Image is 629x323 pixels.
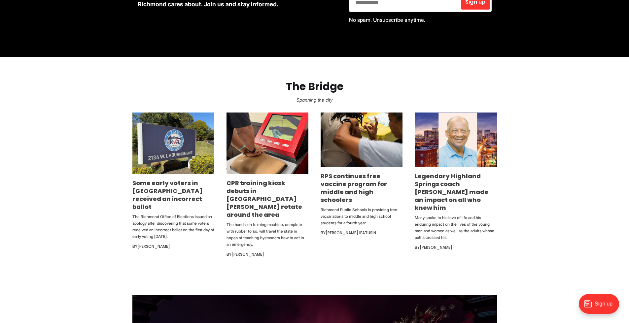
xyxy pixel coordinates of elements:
img: CPR training kiosk debuts in Church Hill, will rotate around the area [227,113,308,174]
a: Some early voters in [GEOGRAPHIC_DATA] received an incorrect ballot [132,179,203,211]
h2: The Bridge [11,81,618,93]
a: RPS continues free vaccine program for middle and high schoolers [321,172,387,204]
div: By [321,229,402,237]
iframe: portal-trigger [573,291,629,323]
a: [PERSON_NAME] [231,251,264,257]
a: CPR training kiosk debuts in [GEOGRAPHIC_DATA][PERSON_NAME] rotate around the area [227,179,302,219]
a: [PERSON_NAME] Ifatusin [326,230,376,236]
a: Legendary Highland Springs coach [PERSON_NAME] made an impact on all who knew him [415,172,488,212]
a: [PERSON_NAME] [420,244,452,250]
img: Legendary Highland Springs coach George Lancaster made an impact on all who knew him [415,113,497,167]
p: Many spoke to his love of life and his enduring impact on the lives of the young men and women as... [415,214,497,241]
p: Richmond Public Schools is providing free vaccinations to middle and high school students for a f... [321,207,402,226]
p: The Richmond Office of Elections issued an apology after discovering that some voters received an... [132,213,214,240]
div: By [227,250,308,258]
img: Some early voters in Richmond received an incorrect ballot [132,113,214,174]
img: RPS continues free vaccine program for middle and high schoolers [321,113,402,167]
span: No spam. Unsubscribe anytime. [349,16,425,23]
div: By [415,243,497,251]
p: The hands-on training machine, complete with rubber torso, will travel the state in hopes of teac... [227,221,308,248]
div: By [132,242,214,250]
p: Spanning the city [11,95,618,105]
a: [PERSON_NAME] [137,243,170,249]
